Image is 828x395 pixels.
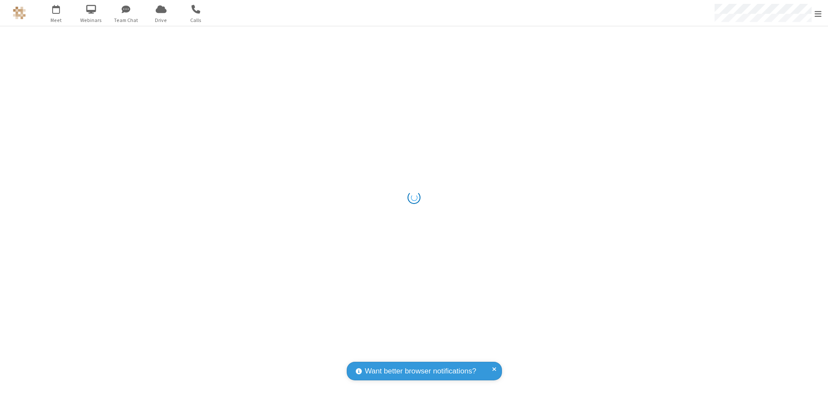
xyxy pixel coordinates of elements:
[145,16,177,24] span: Drive
[75,16,107,24] span: Webinars
[13,6,26,19] img: QA Selenium DO NOT DELETE OR CHANGE
[365,366,476,377] span: Want better browser notifications?
[40,16,72,24] span: Meet
[180,16,212,24] span: Calls
[110,16,142,24] span: Team Chat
